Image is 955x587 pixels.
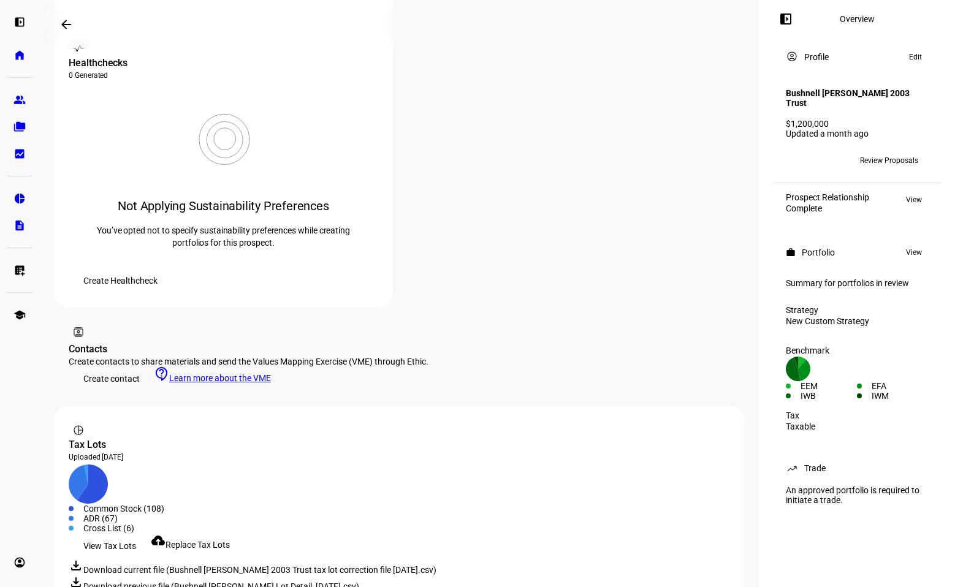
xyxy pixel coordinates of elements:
div: IWB [801,391,857,401]
span: Download current file (Bushnell [PERSON_NAME] 2003 Trust tax lot correction file [DATE].csv) [83,565,436,575]
span: View Tax Lots [83,534,136,558]
div: Prospect Relationship [786,192,869,202]
eth-mat-symbol: home [13,49,26,61]
div: An approved portfolio is required to initiate a trade. [778,480,935,510]
mat-icon: contact_support [154,366,169,381]
mat-icon: cloud_upload [151,533,166,548]
div: ADR (67) [83,513,729,523]
a: Learn more about the VME [154,373,271,383]
button: View Tax Lots [69,534,151,558]
mat-icon: file_download [69,558,83,573]
span: View [906,192,922,207]
div: Not Applying Sustainability Preferences [95,197,352,214]
a: group [7,88,32,112]
div: Summary for portfolios in review [786,278,928,288]
div: Cross List (6) [83,523,729,533]
div: Overview [840,14,875,24]
eth-card-help-content: Not Applying Sustainability Preferences [75,83,372,268]
button: Edit [903,50,928,64]
div: Strategy [786,305,928,315]
a: home [7,43,32,67]
div: $1,200,000 [786,119,928,129]
mat-icon: left_panel_open [778,12,793,26]
eth-panel-overview-card-header: Trade [786,461,928,475]
button: View [900,245,928,260]
button: Create contact [69,366,154,391]
div: Profile [804,52,829,62]
div: Common Stock (108) [83,504,729,513]
p: You’ve opted not to specify sustainability preferences while creating portfolios for this prospect. [95,224,352,249]
div: Healthchecks [69,56,378,70]
eth-mat-symbol: school [13,309,26,321]
span: Create Healthcheck [83,268,158,293]
a: folder_copy [7,115,32,139]
a: description [7,213,32,238]
a: bid_landscape [7,142,32,166]
span: Review Proposals [860,151,918,170]
span: Create contact [83,366,140,391]
div: 0 Generated [69,70,378,80]
eth-mat-symbol: description [13,219,26,232]
div: Tax Lots [69,437,729,452]
div: Create contacts to share materials and send the Values Mapping Exercise (VME) through Ethic. [69,357,436,366]
span: Learn more about the VME [169,373,271,383]
mat-icon: arrow_backwards [59,17,74,32]
eth-mat-symbol: list_alt_add [13,264,26,276]
div: Benchmark [786,346,928,355]
div: Portfolio [802,248,835,257]
div: EFA [872,381,928,391]
div: EEM [801,381,857,391]
div: Trade [804,463,826,473]
eth-mat-symbol: folder_copy [13,121,26,133]
div: Complete [786,203,869,213]
div: Contacts [69,342,729,357]
mat-icon: work [786,248,796,257]
div: Taxable [786,422,928,431]
button: View [900,192,928,207]
button: Create Healthcheck [69,268,172,293]
eth-mat-symbol: bid_landscape [13,148,26,160]
eth-panel-overview-card-header: Portfolio [786,245,928,260]
span: View [906,245,922,260]
a: pie_chart [7,186,32,211]
span: BP [791,156,801,165]
div: IWM [872,391,928,401]
span: Replace Tax Lots [166,540,230,550]
eth-mat-symbol: group [13,94,26,106]
eth-mat-symbol: account_circle [13,556,26,569]
eth-mat-symbol: left_panel_open [13,16,26,28]
span: Edit [909,50,922,64]
mat-icon: account_circle [786,50,798,62]
button: Review Proposals [850,151,928,170]
eth-panel-overview-card-header: Profile [786,50,928,64]
div: Uploaded [DATE] [69,452,729,462]
mat-icon: contacts [72,326,85,338]
eth-mat-symbol: pie_chart [13,192,26,205]
h4: Bushnell [PERSON_NAME] 2003 Trust [786,88,928,108]
div: Updated a month ago [786,129,928,138]
mat-icon: pie_chart [72,424,85,436]
div: Tax [786,411,928,420]
div: New Custom Strategy [786,316,928,326]
mat-icon: trending_up [786,462,798,474]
